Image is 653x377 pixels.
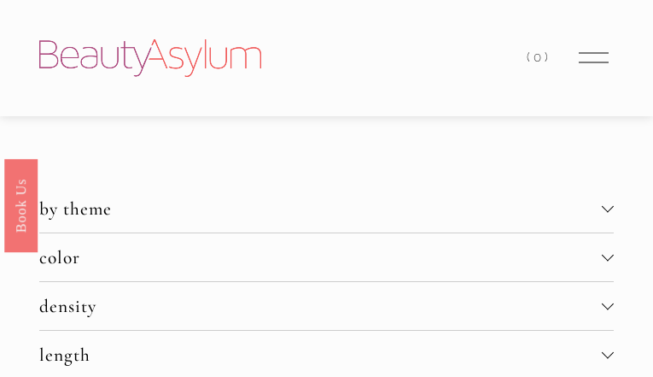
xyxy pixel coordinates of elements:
span: color [39,246,602,268]
span: 0 [533,50,545,65]
button: color [39,233,614,281]
span: ( [527,50,533,65]
span: density [39,295,602,317]
button: by theme [39,185,614,233]
img: Beauty Asylum | Bridal Hair &amp; Makeup Charlotte &amp; Atlanta [39,39,261,77]
a: Book Us [4,158,38,251]
span: length [39,344,602,366]
span: by theme [39,197,602,220]
button: density [39,282,614,330]
a: 0 items in cart [527,46,551,69]
span: ) [545,50,551,65]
